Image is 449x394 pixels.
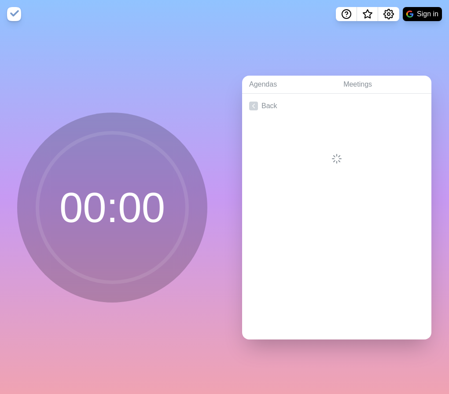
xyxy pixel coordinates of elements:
button: Help [336,7,357,21]
button: Sign in [403,7,442,21]
a: Agendas [242,76,336,94]
a: Back [242,94,431,118]
button: Settings [378,7,399,21]
img: timeblocks logo [7,7,21,21]
button: What’s new [357,7,378,21]
img: google logo [406,11,413,18]
a: Meetings [336,76,431,94]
